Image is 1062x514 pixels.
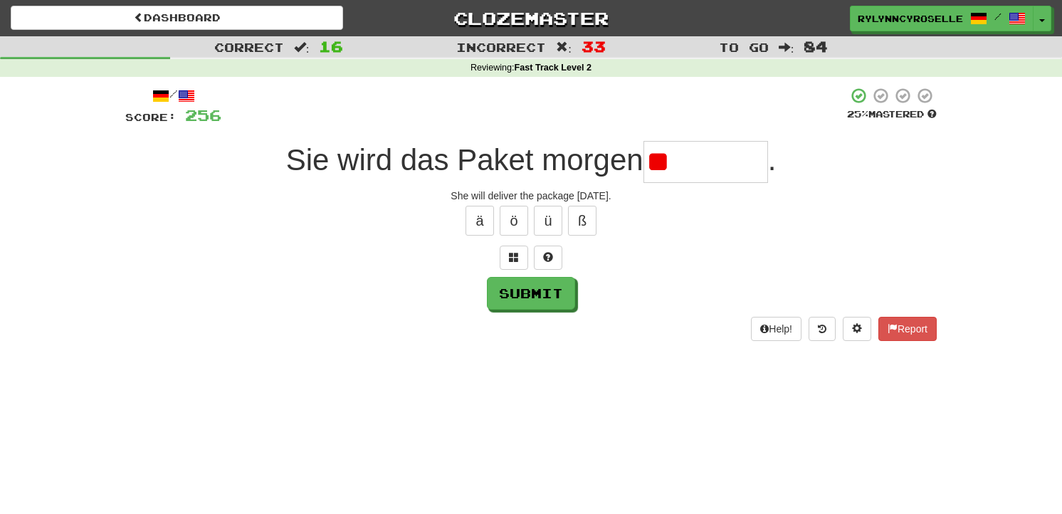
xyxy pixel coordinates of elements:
[568,206,596,236] button: ß
[456,40,546,54] span: Incorrect
[847,108,937,121] div: Mastered
[500,206,528,236] button: ö
[286,143,643,177] span: Sie wird das Paket morgen
[294,41,310,53] span: :
[125,111,177,123] span: Score:
[534,206,562,236] button: ü
[515,63,592,73] strong: Fast Track Level 2
[809,317,836,341] button: Round history (alt+y)
[364,6,697,31] a: Clozemaster
[319,38,343,55] span: 16
[487,277,575,310] button: Submit
[214,40,284,54] span: Correct
[768,143,777,177] span: .
[556,41,572,53] span: :
[11,6,343,30] a: Dashboard
[751,317,801,341] button: Help!
[466,206,494,236] button: ä
[850,6,1034,31] a: RylynnCyroselle /
[185,106,221,124] span: 256
[125,189,937,203] div: She will deliver the package [DATE].
[719,40,769,54] span: To go
[582,38,606,55] span: 33
[878,317,937,341] button: Report
[804,38,828,55] span: 84
[858,12,963,25] span: RylynnCyroselle
[779,41,794,53] span: :
[847,108,868,120] span: 25 %
[500,246,528,270] button: Switch sentence to multiple choice alt+p
[534,246,562,270] button: Single letter hint - you only get 1 per sentence and score half the points! alt+h
[125,87,221,105] div: /
[994,11,1001,21] span: /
